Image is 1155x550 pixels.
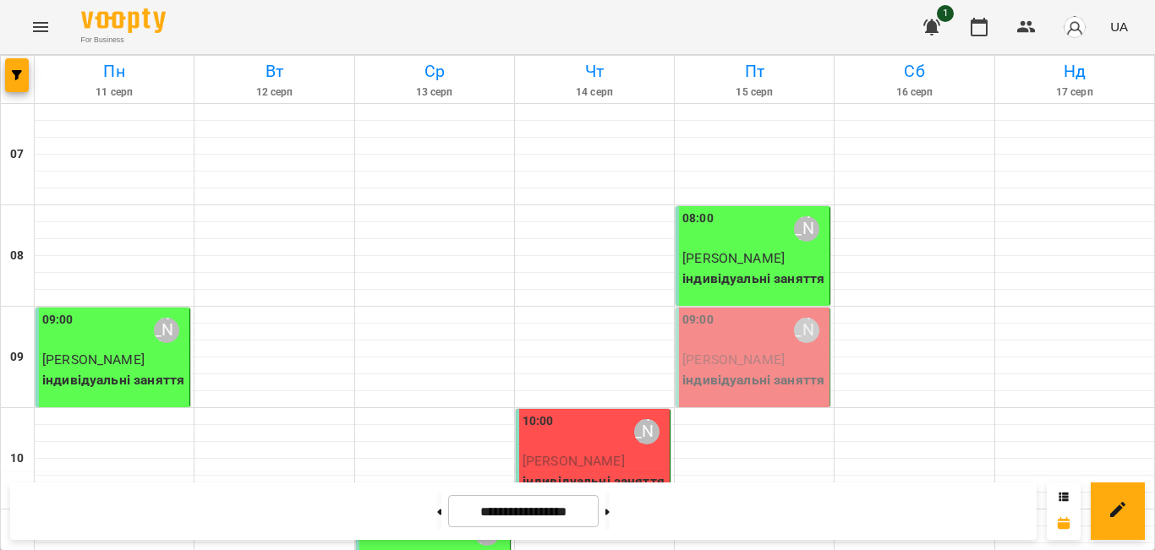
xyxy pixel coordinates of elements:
[1103,11,1135,42] button: UA
[154,318,179,343] div: Тарасюк Олена Валеріївна
[1063,15,1087,39] img: avatar_s.png
[523,453,625,469] span: [PERSON_NAME]
[81,8,166,33] img: Voopty Logo
[10,348,24,367] h6: 09
[517,58,671,84] h6: Чт
[794,318,819,343] div: Тарасюк Олена Валеріївна
[682,311,714,329] label: 09:00
[10,145,24,164] h6: 07
[42,311,74,329] label: 09:00
[937,5,954,22] span: 1
[37,84,191,101] h6: 11 серп
[42,370,186,390] p: індивідуальні заняття
[682,250,785,266] span: [PERSON_NAME]
[998,58,1152,84] h6: Нд
[517,84,671,101] h6: 14 серп
[358,58,512,84] h6: Ср
[837,84,991,101] h6: 16 серп
[1110,18,1128,35] span: UA
[634,419,660,444] div: Тарасюк Олена Валеріївна
[682,269,826,289] p: індивідуальні заняття
[523,471,666,492] p: індивідуальні заняття
[37,58,191,84] h6: Пн
[682,351,785,368] span: [PERSON_NAME]
[20,7,61,47] button: Menu
[682,210,714,228] label: 08:00
[677,84,831,101] h6: 15 серп
[42,351,145,368] span: [PERSON_NAME]
[197,84,351,101] h6: 12 серп
[358,84,512,101] h6: 13 серп
[10,247,24,265] h6: 08
[677,58,831,84] h6: Пт
[81,35,166,46] span: For Business
[10,449,24,468] h6: 10
[523,412,554,431] label: 10:00
[794,216,819,242] div: Тарасюк Олена Валеріївна
[197,58,351,84] h6: Вт
[682,370,826,390] p: індивідуальні заняття
[837,58,991,84] h6: Сб
[998,84,1152,101] h6: 17 серп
